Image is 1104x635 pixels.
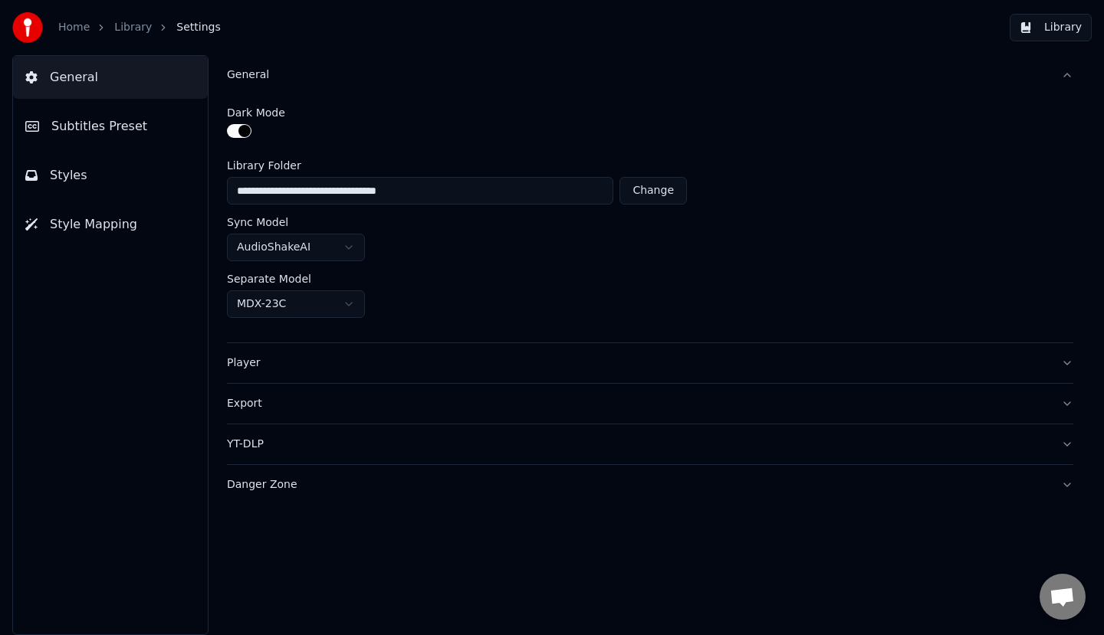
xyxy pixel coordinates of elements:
div: Open chat [1040,574,1086,620]
button: Export [227,384,1073,424]
button: General [227,55,1073,95]
button: Player [227,343,1073,383]
a: Home [58,20,90,35]
span: Styles [50,166,87,185]
label: Separate Model [227,273,311,284]
span: General [50,68,98,87]
a: Library [114,20,152,35]
button: Subtitles Preset [13,105,208,148]
img: youka [12,12,43,43]
button: Style Mapping [13,203,208,246]
label: Library Folder [227,160,687,171]
button: Change [619,177,687,205]
nav: breadcrumb [58,20,221,35]
button: Danger Zone [227,465,1073,505]
button: Library [1010,14,1092,41]
button: YT-DLP [227,424,1073,464]
div: General [227,95,1073,342]
div: Player [227,355,1049,371]
div: Export [227,396,1049,411]
label: Dark Mode [227,107,285,118]
div: Danger Zone [227,477,1049,493]
button: General [13,56,208,99]
span: Subtitles Preset [51,117,147,136]
div: General [227,67,1049,83]
button: Styles [13,154,208,197]
span: Style Mapping [50,215,137,234]
div: YT-DLP [227,437,1049,452]
label: Sync Model [227,217,288,227]
span: Settings [176,20,220,35]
